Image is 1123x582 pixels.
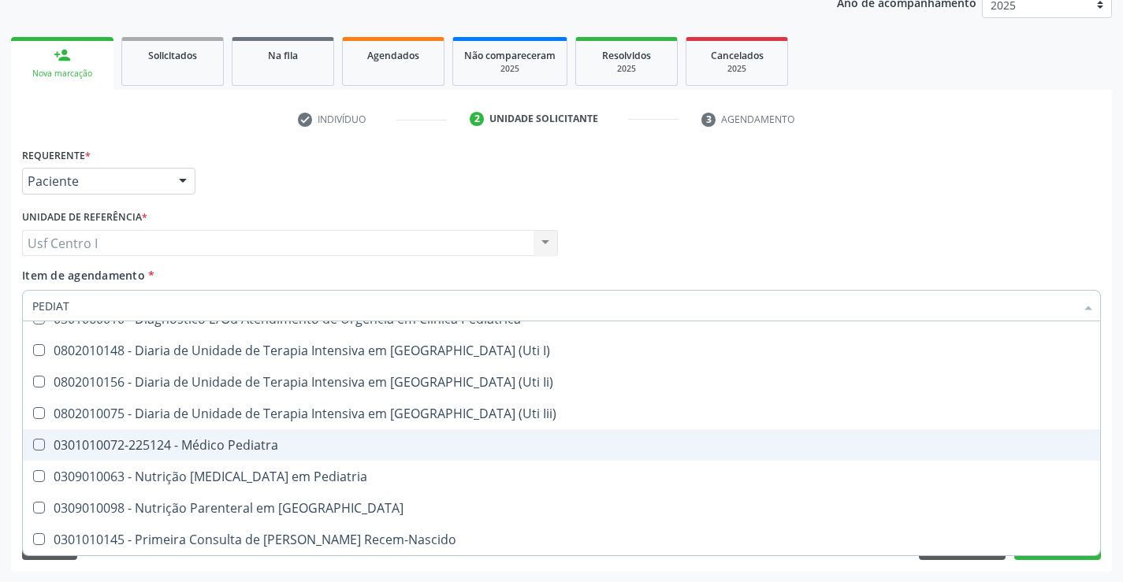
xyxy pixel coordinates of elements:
div: 2025 [587,63,666,75]
span: Não compareceram [464,49,556,62]
label: Requerente [22,143,91,168]
div: 2025 [697,63,776,75]
div: 2 [470,112,484,126]
label: Unidade de referência [22,206,147,230]
div: 0802010156 - Diaria de Unidade de Terapia Intensiva em [GEOGRAPHIC_DATA] (Uti Ii) [32,376,1091,388]
div: 2025 [464,63,556,75]
div: Nova marcação [22,68,102,80]
div: 0309010098 - Nutrição Parenteral em [GEOGRAPHIC_DATA] [32,502,1091,514]
div: 0301010145 - Primeira Consulta de [PERSON_NAME] Recem-Nascido [32,533,1091,546]
div: 0309010063 - Nutrição [MEDICAL_DATA] em Pediatria [32,470,1091,483]
span: Paciente [28,173,163,189]
span: Item de agendamento [22,268,145,283]
span: Cancelados [711,49,764,62]
input: Buscar por procedimentos [32,290,1075,321]
span: Agendados [367,49,419,62]
div: person_add [54,46,71,64]
div: 0802010075 - Diaria de Unidade de Terapia Intensiva em [GEOGRAPHIC_DATA] (Uti Iii) [32,407,1091,420]
div: Unidade solicitante [489,112,598,126]
span: Resolvidos [602,49,651,62]
span: Solicitados [148,49,197,62]
div: 0301010072-225124 - Médico Pediatra [32,439,1091,451]
span: Na fila [268,49,298,62]
div: 0802010148 - Diaria de Unidade de Terapia Intensiva em [GEOGRAPHIC_DATA] (Uti I) [32,344,1091,357]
